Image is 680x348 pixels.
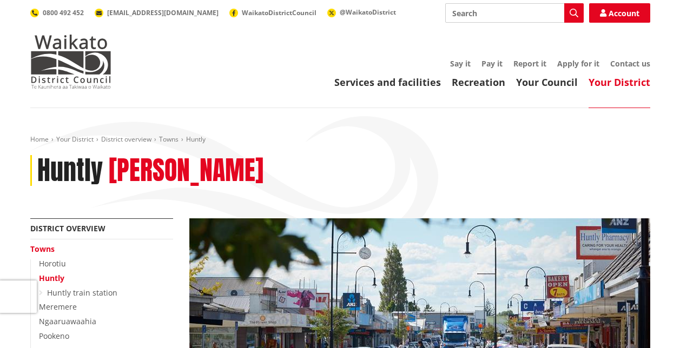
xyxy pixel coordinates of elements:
a: Say it [450,58,471,69]
span: Huntly [186,135,206,144]
a: Pay it [481,58,503,69]
a: Meremere [39,302,77,312]
a: Your District [56,135,94,144]
a: Your Council [516,76,578,89]
a: Huntly [39,273,64,283]
a: Account [589,3,650,23]
a: Contact us [610,58,650,69]
a: @WaikatoDistrict [327,8,396,17]
a: Towns [30,244,55,254]
a: 0800 492 452 [30,8,84,17]
a: [EMAIL_ADDRESS][DOMAIN_NAME] [95,8,219,17]
a: Towns [159,135,179,144]
a: Pookeno [39,331,69,341]
input: Search input [445,3,584,23]
a: WaikatoDistrictCouncil [229,8,316,17]
a: Ngaaruawaahia [39,316,96,326]
h2: [PERSON_NAME] [109,155,263,186]
a: District overview [30,223,105,233]
a: Huntly train station [47,287,117,298]
a: Apply for it [557,58,599,69]
a: Your District [589,76,650,89]
span: [EMAIL_ADDRESS][DOMAIN_NAME] [107,8,219,17]
a: Recreation [452,76,505,89]
img: Waikato District Council - Te Kaunihera aa Takiwaa o Waikato [30,35,111,89]
a: Horotiu [39,258,66,269]
a: Report it [513,58,546,69]
span: @WaikatoDistrict [340,8,396,17]
h1: Huntly [37,155,103,186]
span: 0800 492 452 [43,8,84,17]
a: Services and facilities [334,76,441,89]
span: WaikatoDistrictCouncil [242,8,316,17]
a: District overview [101,135,151,144]
a: Home [30,135,49,144]
nav: breadcrumb [30,135,650,144]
